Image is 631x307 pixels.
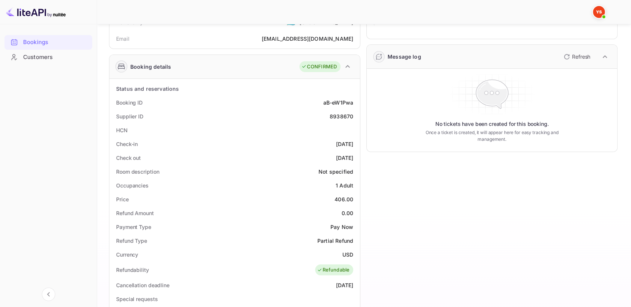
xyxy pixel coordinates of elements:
div: 8938670 [330,112,353,120]
div: USD [342,251,353,258]
p: No tickets have been created for this booking. [435,120,549,128]
img: Yandex Support [593,6,605,18]
div: Special requests [116,295,158,303]
div: [EMAIL_ADDRESS][DOMAIN_NAME] [262,35,353,43]
div: Supplier ID [116,112,143,120]
div: Status and reservations [116,85,179,93]
p: Refresh [572,53,590,61]
div: Refundability [116,266,149,274]
div: Bookings [4,35,92,50]
button: Refresh [559,51,593,63]
div: HCN [116,126,128,134]
div: Currency [116,251,138,258]
div: 406.00 [335,195,353,203]
div: Customers [4,50,92,65]
div: [DATE] [336,154,353,162]
div: Room description [116,168,159,176]
div: Price [116,195,129,203]
div: [DATE] [336,140,353,148]
div: aB-eW1Pwa [323,99,353,106]
div: CONFIRMED [301,63,337,71]
div: Pay Now [330,223,353,231]
p: Once a ticket is created, it will appear here for easy tracking and management. [425,129,559,143]
div: Booking details [130,63,171,71]
div: Cancellation deadline [116,281,170,289]
img: LiteAPI logo [6,6,66,18]
div: Occupancies [116,182,149,189]
div: Email [116,35,129,43]
a: Customers [4,50,92,64]
div: Refund Type [116,237,147,245]
div: [DATE] [336,281,353,289]
button: Collapse navigation [42,288,55,301]
a: Bookings [4,35,92,49]
div: Refund Amount [116,209,154,217]
div: Payment Type [116,223,151,231]
div: 0.00 [341,209,353,217]
div: Check out [116,154,141,162]
div: 1 Adult [336,182,353,189]
div: Bookings [23,38,88,47]
div: Message log [388,53,421,61]
div: Booking ID [116,99,143,106]
div: Customers [23,53,88,62]
div: Refundable [317,266,350,274]
div: Partial Refund [317,237,353,245]
div: Not specified [318,168,353,176]
div: Check-in [116,140,138,148]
